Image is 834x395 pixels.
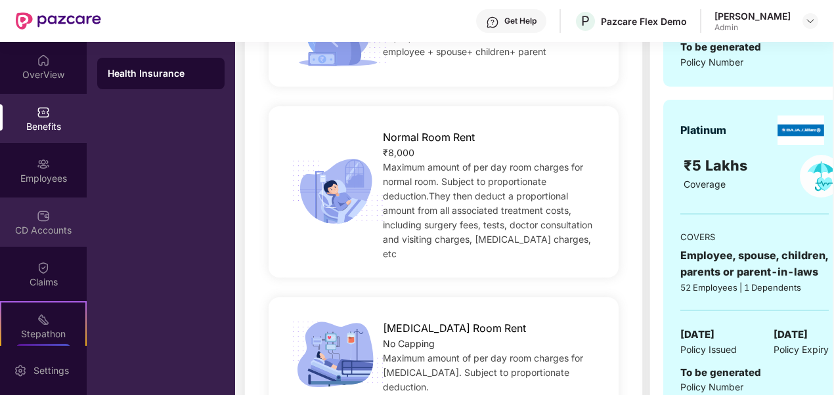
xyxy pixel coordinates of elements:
span: To be generated [680,366,761,379]
div: Pazcare Flex Demo [601,15,687,28]
div: 52 Employees | 1 Dependents [680,281,829,294]
div: No Capping [383,337,602,351]
img: icon [285,155,391,229]
div: Health Insurance [108,67,214,80]
span: Normal Room Rent [383,129,475,146]
img: svg+xml;base64,PHN2ZyBpZD0iRW1wbG95ZWVzIiB4bWxucz0iaHR0cDovL3d3dy53My5vcmcvMjAwMC9zdmciIHdpZHRoPS... [37,157,50,171]
span: Coverage [684,178,726,190]
span: [DATE] [680,327,714,343]
span: To be generated [680,41,761,53]
span: Policy Number [680,381,743,392]
div: New Challenge [16,344,71,354]
span: employee + spouse+ children+ parent [383,46,546,57]
span: Maximum amount of per day room charges for [MEDICAL_DATA]. Subject to proportionate deduction. [383,352,583,392]
img: svg+xml;base64,PHN2ZyBpZD0iQ2xhaW0iIHhtbG5zPSJodHRwOi8vd3d3LnczLm9yZy8yMDAwL3N2ZyIgd2lkdGg9IjIwIi... [37,261,50,274]
span: Maximum amount of per day room charges for normal room. Subject to proportionate deduction.They t... [383,161,592,259]
span: [MEDICAL_DATA] Room Rent [383,320,526,337]
img: insurerLogo [778,115,824,145]
div: Settings [30,364,73,377]
img: svg+xml;base64,PHN2ZyBpZD0iRHJvcGRvd24tMzJ4MzIiIHhtbG5zPSJodHRwOi8vd3d3LnczLm9yZy8yMDAwL3N2ZyIgd2... [805,16,816,26]
img: icon [285,317,391,391]
div: Employee, spouse, children, parents or parent-in-laws [680,247,829,280]
span: [DATE] [774,327,808,343]
img: svg+xml;base64,PHN2ZyBpZD0iU2V0dGluZy0yMHgyMCIgeG1sbnM9Imh0dHA6Ly93d3cudzMub3JnLzIwMDAvc3ZnIiB3aW... [14,364,27,377]
div: COVERS [680,230,829,243]
span: Policy Issued [680,343,737,357]
img: New Pazcare Logo [16,12,101,30]
img: svg+xml;base64,PHN2ZyBpZD0iQmVuZWZpdHMiIHhtbG5zPSJodHRwOi8vd3d3LnczLm9yZy8yMDAwL3N2ZyIgd2lkdGg9Ij... [37,106,50,119]
span: ₹5 Lakhs [684,157,751,174]
span: Policy Expiry [774,343,829,357]
div: Platinum [680,122,726,138]
div: Admin [714,22,791,33]
div: ₹8,000 [383,146,602,160]
img: svg+xml;base64,PHN2ZyB4bWxucz0iaHR0cDovL3d3dy53My5vcmcvMjAwMC9zdmciIHdpZHRoPSIyMSIgaGVpZ2h0PSIyMC... [37,313,50,326]
img: svg+xml;base64,PHN2ZyBpZD0iSGVscC0zMngzMiIgeG1sbnM9Imh0dHA6Ly93d3cudzMub3JnLzIwMDAvc3ZnIiB3aWR0aD... [486,16,499,29]
span: P [581,13,590,29]
div: Get Help [504,16,537,26]
span: Policy Number [680,56,743,68]
img: svg+xml;base64,PHN2ZyBpZD0iSG9tZSIgeG1sbnM9Imh0dHA6Ly93d3cudzMub3JnLzIwMDAvc3ZnIiB3aWR0aD0iMjAiIG... [37,54,50,67]
img: svg+xml;base64,PHN2ZyBpZD0iQ0RfQWNjb3VudHMiIGRhdGEtbmFtZT0iQ0QgQWNjb3VudHMiIHhtbG5zPSJodHRwOi8vd3... [37,209,50,222]
div: Stepathon [1,327,85,341]
div: [PERSON_NAME] [714,10,791,22]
